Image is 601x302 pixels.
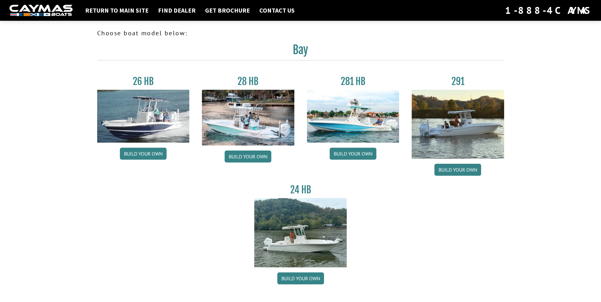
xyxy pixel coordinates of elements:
[202,6,253,14] a: Get Brochure
[412,90,504,159] img: 291_Thumbnail.jpg
[97,76,190,87] h3: 26 HB
[277,272,324,284] a: Build your own
[97,43,504,60] h2: Bay
[97,90,190,143] img: 26_new_photo_resized.jpg
[9,5,73,16] img: white-logo-c9c8dbefe5ff5ceceb0f0178aa75bf4bb51f6bca0971e226c86eb53dfe498488.png
[254,184,347,196] h3: 24 HB
[155,6,199,14] a: Find Dealer
[254,198,347,267] img: 24_HB_thumbnail.jpg
[256,6,298,14] a: Contact Us
[202,76,294,87] h3: 28 HB
[307,76,399,87] h3: 281 HB
[412,76,504,87] h3: 291
[505,3,592,17] div: 1-888-4CAYMAS
[82,6,152,14] a: Return to main site
[434,164,481,176] a: Build your own
[120,148,167,160] a: Build your own
[225,151,271,162] a: Build your own
[307,90,399,143] img: 28-hb-twin.jpg
[97,28,504,38] p: Choose boat model below:
[330,148,376,160] a: Build your own
[202,90,294,145] img: 28_hb_thumbnail_for_caymas_connect.jpg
